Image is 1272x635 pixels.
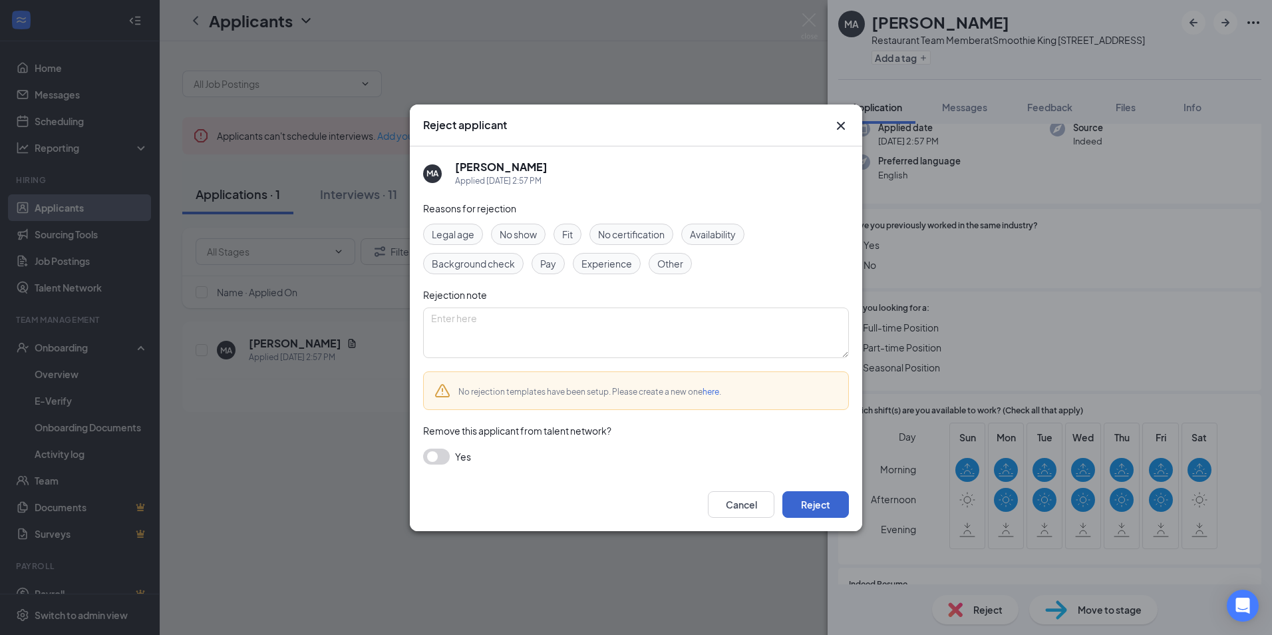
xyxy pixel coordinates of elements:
span: Rejection note [423,289,487,301]
button: Reject [782,491,849,518]
span: No show [500,227,537,242]
div: MA [426,168,438,179]
div: Applied [DATE] 2:57 PM [455,174,548,188]
span: Yes [455,449,471,465]
button: Close [833,118,849,134]
span: Remove this applicant from talent network? [423,425,611,437]
span: Fit [562,227,573,242]
svg: Warning [434,383,450,399]
div: Open Intercom Messenger [1227,590,1259,622]
h5: [PERSON_NAME] [455,160,548,174]
a: here [703,387,719,397]
span: Reasons for rejection [423,202,516,214]
h3: Reject applicant [423,118,507,132]
span: Other [657,256,683,271]
span: No rejection templates have been setup. Please create a new one . [458,387,721,397]
svg: Cross [833,118,849,134]
span: No certification [598,227,665,242]
span: Pay [540,256,556,271]
span: Background check [432,256,515,271]
span: Availability [690,227,736,242]
span: Legal age [432,227,474,242]
span: Experience [581,256,632,271]
button: Cancel [708,491,774,518]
